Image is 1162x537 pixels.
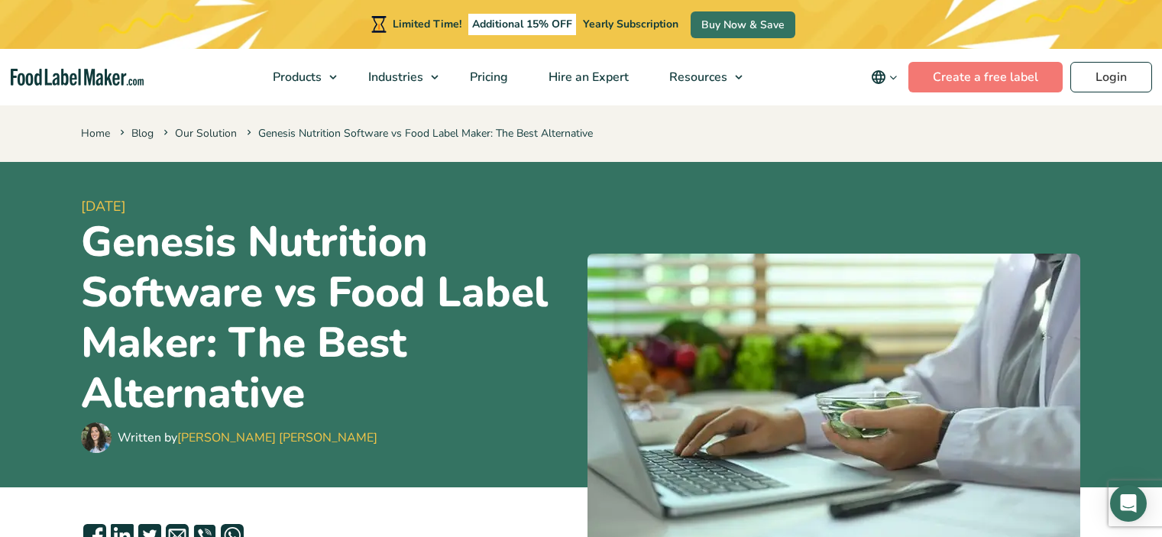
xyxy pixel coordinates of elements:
h1: Genesis Nutrition Software vs Food Label Maker: The Best Alternative [81,217,575,419]
a: Pricing [450,49,525,105]
span: Limited Time! [393,17,461,31]
span: Pricing [465,69,510,86]
a: Products [253,49,345,105]
a: Industries [348,49,446,105]
span: Genesis Nutrition Software vs Food Label Maker: The Best Alternative [244,126,593,141]
a: Home [81,126,110,141]
a: Blog [131,126,154,141]
div: Written by [118,429,377,447]
a: Hire an Expert [529,49,646,105]
span: Resources [665,69,729,86]
a: [PERSON_NAME] [PERSON_NAME] [177,429,377,446]
a: Login [1070,62,1152,92]
span: Yearly Subscription [583,17,678,31]
span: Hire an Expert [544,69,630,86]
div: Open Intercom Messenger [1110,485,1147,522]
img: Maria Abi Hanna - Food Label Maker [81,422,112,453]
span: Products [268,69,323,86]
a: Create a free label [908,62,1063,92]
a: Resources [649,49,750,105]
a: Buy Now & Save [691,11,795,38]
span: Additional 15% OFF [468,14,576,35]
a: Our Solution [175,126,237,141]
span: [DATE] [81,196,575,217]
span: Industries [364,69,425,86]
